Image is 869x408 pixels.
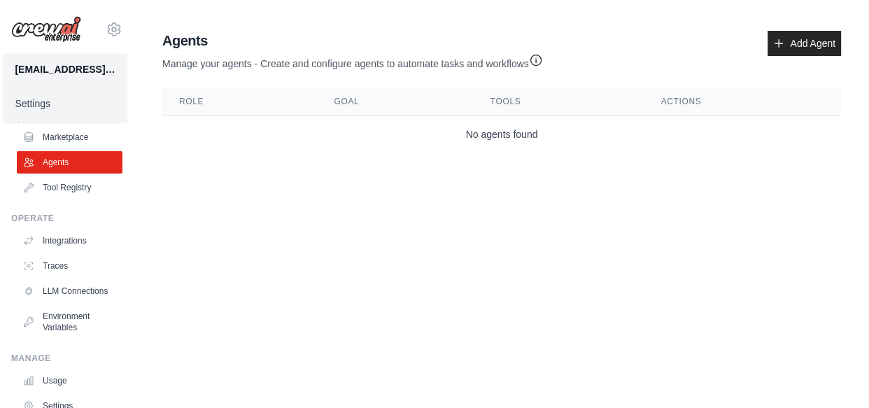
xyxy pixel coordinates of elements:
a: Add Agent [768,31,841,56]
th: Role [162,87,317,116]
iframe: Chat Widget [799,341,869,408]
img: Logo [11,16,81,43]
div: [EMAIL_ADDRESS][DOMAIN_NAME] [15,62,115,76]
p: Manage your agents - Create and configure agents to automate tasks and workflows [162,50,543,71]
a: Agents [17,151,122,174]
a: Tool Registry [17,176,122,199]
td: No agents found [162,116,841,153]
th: Actions [644,87,841,116]
a: Marketplace [17,126,122,148]
a: Traces [17,255,122,277]
th: Goal [317,87,473,116]
a: Usage [17,370,122,392]
a: LLM Connections [17,280,122,302]
div: Operate [11,213,122,224]
a: Environment Variables [17,305,122,339]
h2: Agents [162,31,543,50]
a: Settings [3,91,127,116]
div: Manage [11,353,122,364]
a: Integrations [17,230,122,252]
th: Tools [474,87,644,116]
